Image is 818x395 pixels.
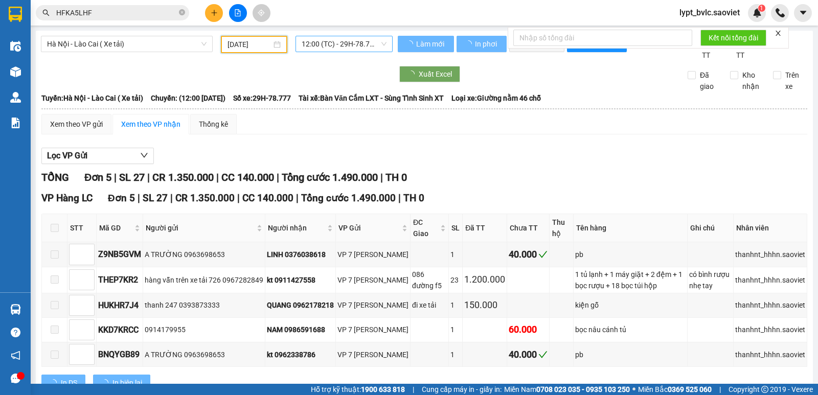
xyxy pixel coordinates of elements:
[67,214,97,242] th: STT
[696,69,722,92] span: Đã giao
[638,384,712,395] span: Miền Bắc
[267,349,334,360] div: kt 0962338786
[56,7,177,18] input: Tìm tên, số ĐT hoặc mã đơn
[234,9,241,16] span: file-add
[504,384,630,395] span: Miền Nam
[419,68,452,80] span: Xuất Excel
[450,324,461,335] div: 1
[407,71,419,78] span: loading
[145,299,263,311] div: thanh 247 0393873333
[145,324,263,335] div: 0914179955
[734,214,807,242] th: Nhân viên
[671,6,748,19] span: lypt_bvlc.saoviet
[170,192,173,204] span: |
[380,171,383,183] span: |
[233,92,291,104] span: Số xe: 29H-78.777
[450,249,461,260] div: 1
[689,269,732,291] div: có bình rượu nhẹ tay
[475,38,498,50] span: In phơi
[799,8,808,17] span: caret-down
[11,351,20,360] span: notification
[301,192,396,204] span: Tổng cước 1.490.000
[450,299,461,311] div: 1
[632,387,635,391] span: ⚪️
[119,171,145,183] span: SL 27
[41,94,143,102] b: Tuyến: Hà Nội - Lào Cai ( Xe tải)
[145,274,263,286] div: hàng vẫn trên xe tải 726 0967282849
[465,40,473,48] span: loading
[457,36,507,52] button: In phơi
[205,4,223,22] button: plus
[463,214,507,242] th: Đã TT
[575,249,686,260] div: pb
[179,9,185,15] span: close-circle
[575,299,686,311] div: kiện gỗ
[282,171,378,183] span: Tổng cước 1.490.000
[108,192,135,204] span: Đơn 5
[199,119,228,130] div: Thống kê
[753,8,762,17] img: icon-new-feature
[10,41,21,52] img: warehouse-icon
[738,69,765,92] span: Kho nhận
[735,349,805,360] div: thanhnt_hhhn.saoviet
[99,222,132,234] span: Mã GD
[450,274,461,286] div: 23
[538,250,548,259] span: check
[216,171,219,183] span: |
[311,384,405,395] span: Hỗ trợ kỹ thuật:
[138,192,140,204] span: |
[10,92,21,103] img: warehouse-icon
[114,171,117,183] span: |
[509,247,548,262] div: 40.000
[267,249,334,260] div: LINH 0376038618
[781,69,808,92] span: Trên xe
[9,7,22,22] img: logo-vxr
[337,349,408,360] div: VP 7 [PERSON_NAME]
[337,324,408,335] div: VP 7 [PERSON_NAME]
[337,274,408,286] div: VP 7 [PERSON_NAME]
[668,385,712,393] strong: 0369 525 060
[413,217,438,239] span: ĐC Giao
[97,293,143,318] td: HUKHR7J4
[47,36,207,52] span: Hà Nội - Lào Cai ( Xe tải)
[140,151,148,159] span: down
[50,379,61,386] span: loading
[267,324,334,335] div: NAM 0986591688
[450,349,461,360] div: 1
[336,342,411,367] td: VP 7 Phạm Văn Đồng
[84,171,111,183] span: Đơn 5
[575,349,686,360] div: pb
[403,192,424,204] span: TH 0
[513,30,692,46] input: Nhập số tổng đài
[299,92,444,104] span: Tài xế: Bàn Văn Cắm LXT - Sùng Tỉnh Sinh XT
[399,66,460,82] button: Xuất Excel
[536,385,630,393] strong: 0708 023 035 - 0935 103 250
[336,318,411,342] td: VP 7 Phạm Văn Đồng
[575,324,686,335] div: bọc nâu cánh tủ
[98,348,141,361] div: BNQYGB89
[688,214,734,242] th: Ghi chú
[98,248,141,261] div: Z9NB5GVM
[709,32,758,43] span: Kết nối tổng đài
[507,214,550,242] th: Chưa TT
[761,386,768,393] span: copyright
[221,171,274,183] span: CC 140.000
[412,299,447,311] div: đi xe tải
[61,377,77,388] span: In DS
[50,119,103,130] div: Xem theo VP gửi
[464,298,505,312] div: 150.000
[550,214,574,242] th: Thu hộ
[147,171,150,183] span: |
[406,40,415,48] span: loading
[101,379,112,386] span: loading
[112,377,142,388] span: In biên lai
[422,384,502,395] span: Cung cấp máy in - giấy in:
[268,222,325,234] span: Người nhận
[451,92,541,104] span: Loại xe: Giường nằm 46 chỗ
[146,222,255,234] span: Người gửi
[296,192,299,204] span: |
[41,148,154,164] button: Lọc VP Gửi
[337,299,408,311] div: VP 7 [PERSON_NAME]
[47,149,87,162] span: Lọc VP Gửi
[10,66,21,77] img: warehouse-icon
